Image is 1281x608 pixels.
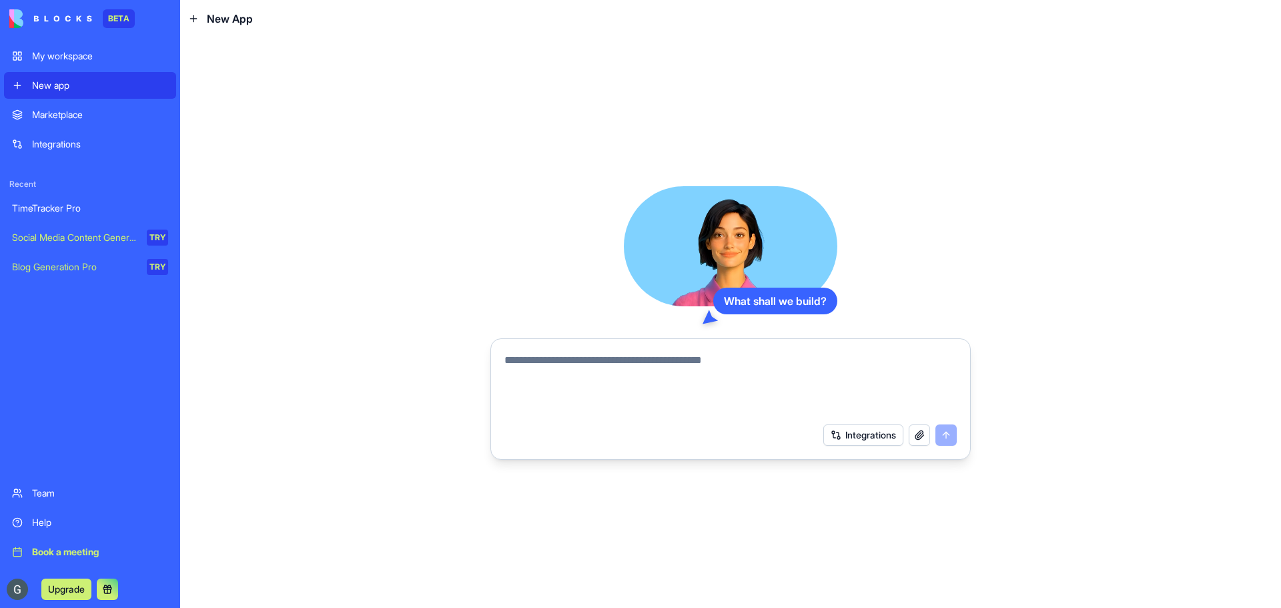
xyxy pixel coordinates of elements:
span: Recent [4,179,176,190]
a: Social Media Content GeneratorTRY [4,224,176,251]
div: Help [32,516,168,529]
a: Blog Generation ProTRY [4,254,176,280]
a: Integrations [4,131,176,158]
div: Team [32,487,168,500]
img: ACg8ocLAJ8MddvmhI5xrCPWsheBEO1GaOAwS7Ria8SUnODfm8qLYdw=s96-c [7,579,28,600]
div: My workspace [32,49,168,63]
div: Marketplace [32,108,168,121]
div: TimeTracker Pro [12,202,168,215]
div: Blog Generation Pro [12,260,137,274]
a: Help [4,509,176,536]
a: My workspace [4,43,176,69]
a: New app [4,72,176,99]
a: Upgrade [41,582,91,595]
button: Upgrade [41,579,91,600]
a: Team [4,480,176,507]
a: TimeTracker Pro [4,195,176,222]
a: Marketplace [4,101,176,128]
img: logo [9,9,92,28]
div: BETA [103,9,135,28]
div: TRY [147,259,168,275]
a: BETA [9,9,135,28]
div: TRY [147,230,168,246]
a: Book a meeting [4,539,176,565]
button: Integrations [823,424,903,446]
div: Book a meeting [32,545,168,559]
div: What shall we build? [713,288,837,314]
div: New app [32,79,168,92]
div: Integrations [32,137,168,151]
div: Social Media Content Generator [12,231,137,244]
span: New App [207,11,253,27]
